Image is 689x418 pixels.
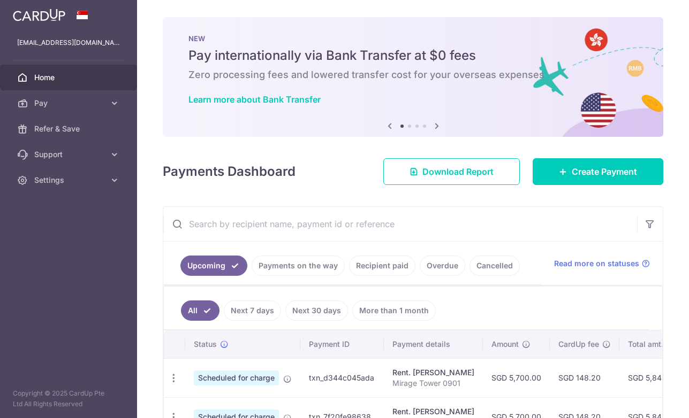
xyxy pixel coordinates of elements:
a: Learn more about Bank Transfer [188,94,321,105]
p: Mirage Tower 0901 [392,378,474,389]
span: Download Report [422,165,494,178]
a: Create Payment [533,158,663,185]
td: txn_d344c045ada [300,358,384,397]
a: Upcoming [180,256,247,276]
a: More than 1 month [352,300,436,321]
span: Scheduled for charge [194,370,279,385]
a: Next 7 days [224,300,281,321]
h5: Pay internationally via Bank Transfer at $0 fees [188,47,638,64]
h4: Payments Dashboard [163,162,296,181]
h6: Zero processing fees and lowered transfer cost for your overseas expenses [188,68,638,81]
a: Cancelled [470,256,520,276]
span: Status [194,339,217,350]
span: Refer & Save [34,123,105,134]
span: Support [34,149,105,160]
td: SGD 148.20 [550,358,619,397]
input: Search by recipient name, payment id or reference [163,207,637,241]
a: All [181,300,219,321]
p: [EMAIL_ADDRESS][DOMAIN_NAME] [17,37,120,48]
span: Read more on statuses [554,258,639,269]
a: Overdue [420,256,465,276]
span: Total amt. [628,339,663,350]
td: SGD 5,700.00 [483,358,550,397]
td: SGD 5,848.20 [619,358,687,397]
span: Home [34,72,105,83]
span: Pay [34,98,105,109]
th: Payment details [384,330,483,358]
span: Amount [491,339,519,350]
span: Create Payment [572,165,637,178]
a: Recipient paid [349,256,415,276]
a: Payments on the way [252,256,345,276]
div: Rent. [PERSON_NAME] [392,406,474,417]
p: NEW [188,34,638,43]
a: Read more on statuses [554,258,650,269]
img: CardUp [13,9,65,21]
span: CardUp fee [558,339,599,350]
a: Next 30 days [285,300,348,321]
a: Download Report [383,158,520,185]
th: Payment ID [300,330,384,358]
img: Bank transfer banner [163,17,663,137]
div: Rent. [PERSON_NAME] [392,367,474,378]
span: Settings [34,175,105,185]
